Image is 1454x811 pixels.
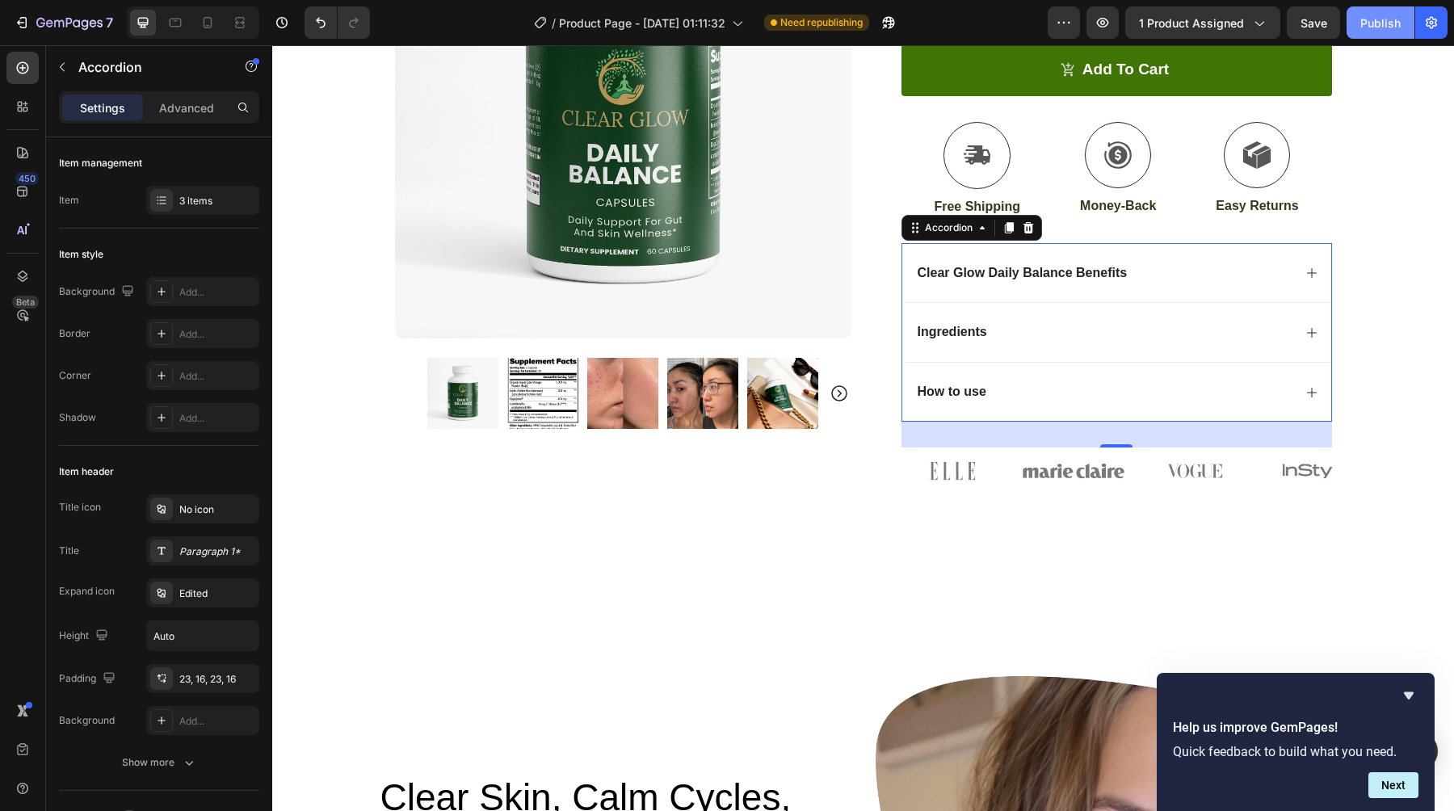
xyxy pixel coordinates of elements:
[122,754,197,771] div: Show more
[59,713,115,728] div: Background
[59,368,91,383] div: Corner
[557,338,577,358] button: Carousel Next Arrow
[645,338,714,355] p: How to use
[80,99,125,116] p: Settings
[1139,15,1244,32] span: 1 product assigned
[78,57,216,77] p: Accordion
[179,194,255,208] div: 3 items
[59,156,142,170] div: Item management
[810,15,897,35] div: Add to cart
[872,403,973,448] img: gempages_578121796276978450-79375224-b390-4cdf-babd-c5c0ac7af6aa.png
[629,403,731,448] img: gempages_578121796276978450-89f0ba96-73fd-45fd-b600-f14426204eff.png
[59,668,119,690] div: Padding
[552,15,556,32] span: /
[59,464,114,479] div: Item header
[179,369,255,384] div: Add...
[12,296,39,309] div: Beta
[179,586,255,601] div: Edited
[1399,686,1418,705] button: Hide survey
[179,411,255,426] div: Add...
[147,621,258,650] input: Auto
[1301,16,1327,30] span: Save
[1360,15,1401,32] div: Publish
[179,672,255,687] div: 23, 16, 23, 16
[106,13,113,32] p: 7
[1287,6,1340,39] button: Save
[662,153,748,170] p: Free Shipping
[59,193,79,208] div: Item
[645,279,715,296] p: Ingredients
[59,281,137,303] div: Background
[59,544,79,558] div: Title
[179,327,255,342] div: Add...
[272,45,1454,811] iframe: Design area
[1173,686,1418,798] div: Help us improve GemPages!
[179,714,255,729] div: Add...
[15,172,39,185] div: 450
[1347,6,1414,39] button: Publish
[59,500,101,515] div: Title icon
[179,544,255,559] div: Paragraph 1*
[59,748,259,777] button: Show more
[1125,6,1280,39] button: 1 product assigned
[943,153,1026,170] p: Easy Returns
[993,403,1095,448] img: gempages_578121796276978450-e882d860-e975-48f1-8b76-d5734ff6976e.png
[645,221,855,234] strong: Clear Glow Daily Balance Benefits
[59,247,103,262] div: Item style
[305,6,370,39] div: Undo/Redo
[750,403,852,448] img: gempages_578121796276978450-d8f3584f-4fb5-4563-a24d-74218632d1df.png
[1368,772,1418,798] button: Next question
[1173,744,1418,759] p: Quick feedback to build what you need.
[159,99,214,116] p: Advanced
[559,15,725,32] span: Product Page - [DATE] 01:11:32
[59,584,115,599] div: Expand icon
[179,285,255,300] div: Add...
[649,175,704,190] div: Accordion
[780,15,863,30] span: Need republishing
[6,6,120,39] button: 7
[1173,718,1418,737] h2: Help us improve GemPages!
[59,410,96,425] div: Shadow
[808,153,884,170] p: Money-Back
[179,502,255,517] div: No icon
[59,326,90,341] div: Border
[59,625,111,647] div: Height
